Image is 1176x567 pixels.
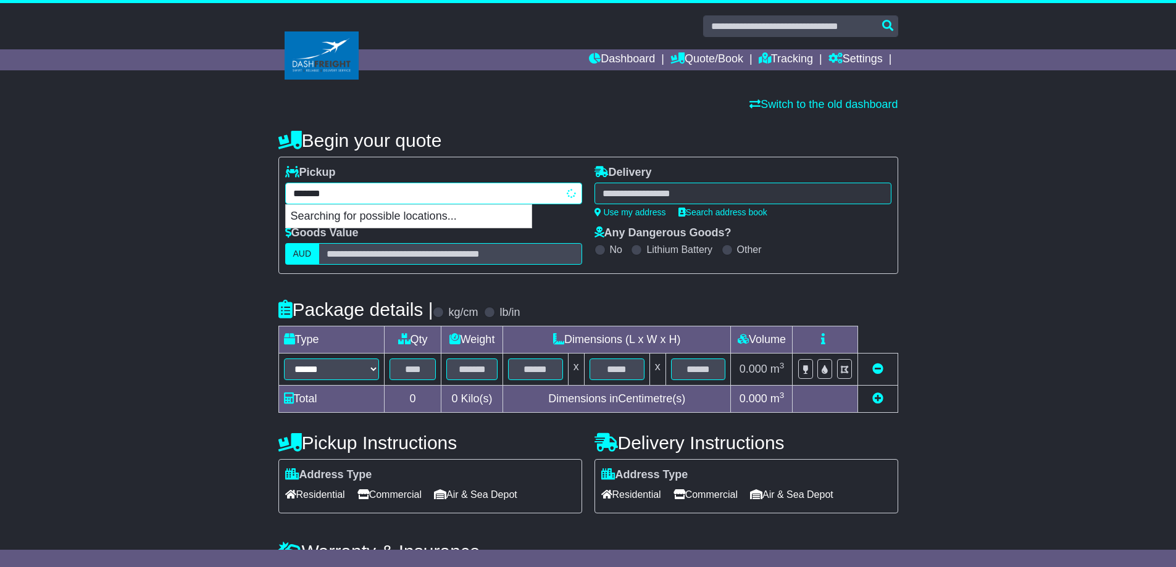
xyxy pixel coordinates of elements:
[285,226,359,240] label: Goods Value
[285,468,372,482] label: Address Type
[646,244,712,255] label: Lithium Battery
[385,386,441,413] td: 0
[731,326,793,354] td: Volume
[872,392,883,405] a: Add new item
[434,485,517,504] span: Air & Sea Depot
[740,392,767,405] span: 0.000
[278,432,582,453] h4: Pickup Instructions
[452,392,458,405] span: 0
[503,386,731,413] td: Dimensions in Centimetre(s)
[499,306,520,320] label: lb/in
[610,244,622,255] label: No
[441,386,503,413] td: Kilo(s)
[594,432,898,453] h4: Delivery Instructions
[740,363,767,375] span: 0.000
[589,49,655,70] a: Dashboard
[750,485,833,504] span: Air & Sea Depot
[770,392,785,405] span: m
[780,391,785,400] sup: 3
[285,166,336,180] label: Pickup
[601,468,688,482] label: Address Type
[278,386,385,413] td: Total
[737,244,762,255] label: Other
[670,49,743,70] a: Quote/Book
[594,226,732,240] label: Any Dangerous Goods?
[828,49,883,70] a: Settings
[285,183,582,204] typeahead: Please provide city
[649,354,665,386] td: x
[278,541,898,561] h4: Warranty & Insurance
[503,326,731,354] td: Dimensions (L x W x H)
[601,485,661,504] span: Residential
[286,205,532,228] p: Searching for possible locations...
[780,361,785,370] sup: 3
[594,166,652,180] label: Delivery
[872,363,883,375] a: Remove this item
[357,485,422,504] span: Commercial
[285,485,345,504] span: Residential
[673,485,738,504] span: Commercial
[770,363,785,375] span: m
[278,130,898,151] h4: Begin your quote
[441,326,503,354] td: Weight
[278,326,385,354] td: Type
[759,49,813,70] a: Tracking
[278,299,433,320] h4: Package details |
[285,243,320,265] label: AUD
[594,207,666,217] a: Use my address
[448,306,478,320] label: kg/cm
[749,98,898,110] a: Switch to the old dashboard
[678,207,767,217] a: Search address book
[568,354,584,386] td: x
[385,326,441,354] td: Qty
